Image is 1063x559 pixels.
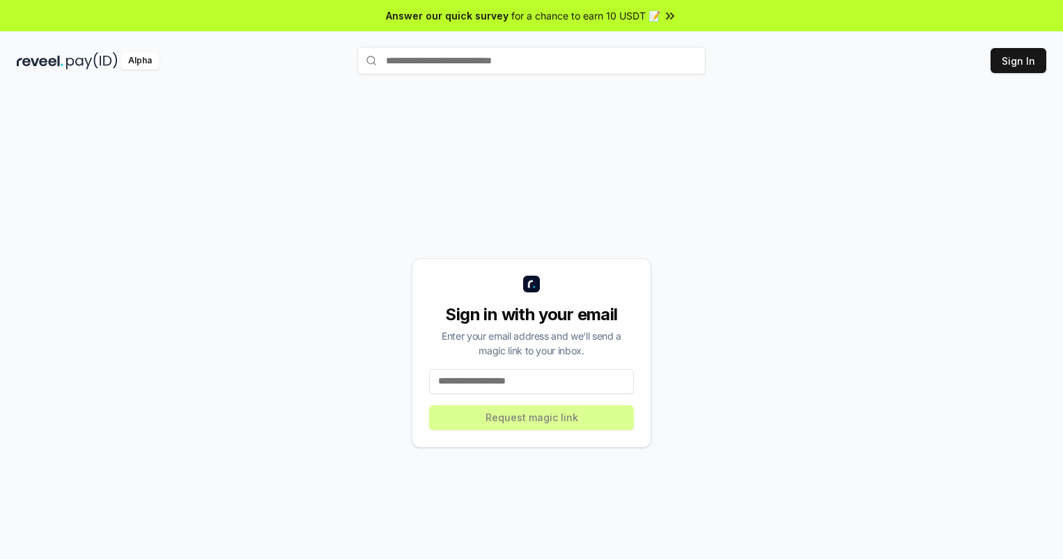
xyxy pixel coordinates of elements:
img: logo_small [523,276,540,292]
img: reveel_dark [17,52,63,70]
div: Alpha [121,52,160,70]
div: Enter your email address and we’ll send a magic link to your inbox. [429,329,634,358]
span: for a chance to earn 10 USDT 📝 [511,8,660,23]
button: Sign In [991,48,1046,73]
div: Sign in with your email [429,304,634,326]
img: pay_id [66,52,118,70]
span: Answer our quick survey [386,8,509,23]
